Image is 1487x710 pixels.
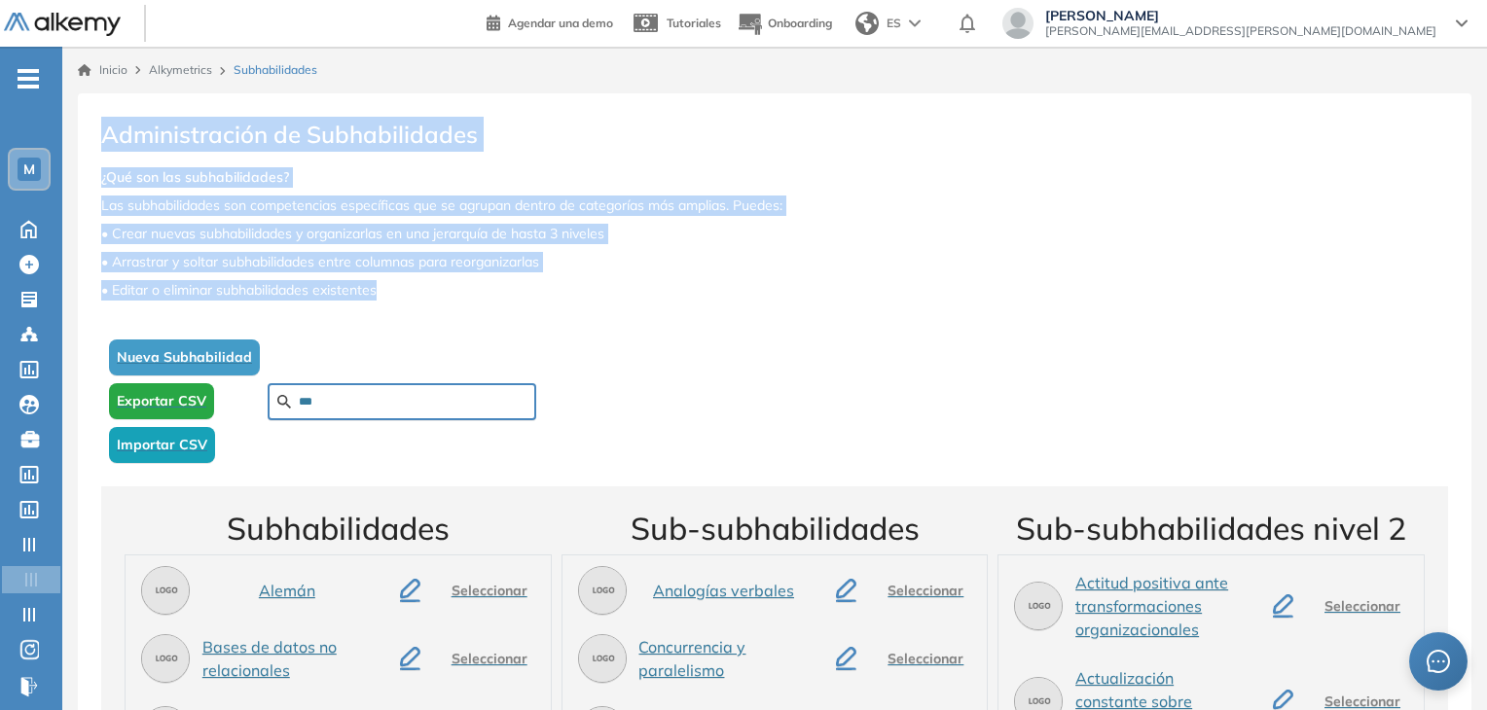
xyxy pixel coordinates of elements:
[117,347,252,368] span: Nueva Subhabilidad
[1324,596,1400,617] span: Seleccionar
[909,19,921,27] img: arrow
[888,649,963,669] span: Seleccionar
[1014,582,1063,630] img: PROFILE_MENU_LOGO_USER
[259,579,315,602] span: Alemán
[101,280,1448,301] p: • Editar o eliminar subhabilidades existentes
[149,62,212,77] span: Alkymetrics
[452,581,527,601] span: Seleccionar
[125,510,552,547] h2: Subhabilidades
[444,639,535,678] button: Seleccionar
[1317,586,1408,625] button: Seleccionar
[101,167,289,188] span: ¿Qué son las subhabilidades?
[78,61,127,79] a: Inicio
[4,13,121,37] img: Logo
[117,391,206,411] span: Exportar CSV
[737,3,832,45] button: Onboarding
[880,639,971,678] button: Seleccionar
[18,77,39,81] i: -
[117,435,207,455] span: Importar CSV
[141,634,190,683] img: PROFILE_MENU_LOGO_USER
[141,566,190,615] img: PROFILE_MENU_LOGO_USER
[101,117,1448,152] span: Administración de Subhabilidades
[101,224,1448,244] p: • Crear nuevas subhabilidades y organizarlas en una jerarquía de hasta 3 niveles
[578,634,627,683] img: PROFILE_MENU_LOGO_USER
[997,510,1425,547] h2: Sub-subhabilidades nivel 2
[1427,650,1450,673] span: message
[109,339,260,375] button: Nueva Subhabilidad
[1045,8,1436,23] span: [PERSON_NAME]
[487,10,613,33] a: Agendar una demo
[855,12,879,35] img: world
[768,16,832,30] span: Onboarding
[667,16,721,30] span: Tutoriales
[444,571,535,610] button: Seleccionar
[202,635,372,682] span: Bases de datos no relacionales
[23,161,35,177] span: M
[1075,571,1245,641] span: Actitud positiva ante transformaciones organizacionales
[101,195,1448,308] span: Las subhabilidades son competencias específicas que se agrupan dentro de categorías más amplias. ...
[234,61,317,79] span: Subhabilidades
[578,566,627,615] img: PROFILE_MENU_LOGO_USER
[508,16,613,30] span: Agendar una demo
[880,571,971,610] button: Seleccionar
[101,252,1448,272] p: • Arrastrar y soltar subhabilidades entre columnas para reorganizarlas
[1045,23,1436,39] span: [PERSON_NAME][EMAIL_ADDRESS][PERSON_NAME][DOMAIN_NAME]
[888,581,963,601] span: Seleccionar
[452,649,527,669] span: Seleccionar
[653,579,794,602] span: Analogías verbales
[109,427,215,463] button: Importar CSV
[109,383,214,419] button: Exportar CSV
[887,15,901,32] span: ES
[638,635,808,682] span: Concurrencia y paralelismo
[562,510,989,547] h2: Sub-subhabilidades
